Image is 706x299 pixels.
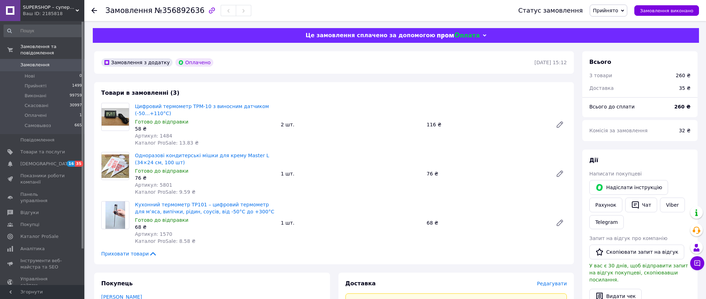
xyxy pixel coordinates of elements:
[67,161,75,167] span: 16
[589,128,648,133] span: Комісія за замовлення
[589,157,598,164] span: Дії
[20,221,39,228] span: Покупці
[102,108,129,126] img: Цифровий термометр TPM-10 з виносним датчиком (-50…+110°C)
[278,218,424,228] div: 1 шт.
[20,210,39,216] span: Відгуки
[675,80,695,96] div: 35 ₴
[79,112,82,119] span: 1
[676,72,691,79] div: 260 ₴
[70,93,82,99] span: 99759
[23,11,84,17] div: Ваш ID: 2185818
[589,171,642,177] span: Написати покупцеві
[135,125,275,132] div: 58 ₴
[72,83,82,89] span: 1499
[135,153,269,165] a: Одноразові кондитерські мішки для крему Master L (34×24 см, 100 шт)
[101,250,157,257] span: Приховати товари
[589,85,614,91] span: Доставка
[437,32,479,39] img: evopay logo
[278,169,424,179] div: 1 шт.
[589,235,667,241] span: Запит на відгук про компанію
[593,8,618,13] span: Прийнято
[589,104,635,109] span: Всього до сплати
[20,137,54,143] span: Повідомлення
[105,201,125,229] img: Кухонний термометр TP101 – цифровий термометр для м’яса, випічки, рідин, соусів, від -50°C до +300°C
[537,281,567,286] span: Редагувати
[553,118,567,132] a: Редагувати
[589,198,622,212] button: Рахунок
[345,280,376,287] span: Доставка
[535,60,567,65] time: [DATE] 15:12
[25,112,47,119] span: Оплачені
[25,93,46,99] span: Виконані
[20,191,65,204] span: Панель управління
[589,245,684,259] button: Скопіювати запит на відгук
[424,169,550,179] div: 76 ₴
[135,202,274,214] a: Кухонний термометр TP101 – цифровий термометр для м’яса, випічки, рідин, соусів, від -50°C до +300°C
[135,217,188,223] span: Готово до відправки
[25,73,35,79] span: Нові
[674,104,691,109] b: 260 ₴
[75,161,83,167] span: 35
[518,7,583,14] div: Статус замовлення
[155,6,205,15] span: №356892636
[135,168,188,174] span: Готово до відправки
[20,173,65,185] span: Показники роботи компанії
[20,149,65,155] span: Товари та послуги
[424,218,550,228] div: 68 ₴
[20,246,45,252] span: Аналітика
[175,58,213,67] div: Оплачено
[589,180,668,195] button: Надіслати інструкцію
[20,276,65,288] span: Управління сайтом
[75,122,82,129] span: 665
[640,8,693,13] span: Замовлення виконано
[589,263,688,283] span: У вас є 30 днів, щоб відправити запит на відгук покупцеві, скопіювавши посилання.
[553,216,567,230] a: Редагувати
[679,128,691,133] span: 32 ₴
[105,6,153,15] span: Замовлення
[25,102,48,109] span: Скасовані
[20,44,84,56] span: Замовлення та повідомлення
[101,89,180,96] span: Товари в замовленні (3)
[135,133,172,139] span: Артикул: 1484
[424,120,550,129] div: 116 ₴
[135,104,269,116] a: Цифровий термометр TPM-10 з виносним датчиком (-50…+110°C)
[625,198,657,212] button: Чат
[589,215,624,229] a: Telegram
[101,58,173,67] div: Замовлення з додатку
[25,122,51,129] span: Самовывоз
[4,25,83,37] input: Пошук
[79,73,82,79] span: 0
[20,62,50,68] span: Замовлення
[135,119,188,125] span: Готово до відправки
[553,167,567,181] a: Редагувати
[589,73,612,78] span: 3 товари
[135,224,275,231] div: 68 ₴
[278,120,424,129] div: 2 шт.
[20,233,58,240] span: Каталог ProSale
[135,231,172,237] span: Артикул: 1570
[634,5,699,16] button: Замовлення виконано
[589,59,611,65] span: Всього
[20,258,65,270] span: Інструменти веб-майстра та SEO
[135,182,172,188] span: Артикул: 5801
[660,198,685,212] a: Viber
[70,102,82,109] span: 30997
[102,154,129,178] img: Одноразові кондитерські мішки для крему Master L (34×24 см, 100 шт)
[135,238,195,244] span: Каталог ProSale: 8.58 ₴
[135,140,199,146] span: Каталог ProSale: 13.83 ₴
[20,161,72,167] span: [DEMOGRAPHIC_DATA]
[101,280,133,287] span: Покупець
[25,83,46,89] span: Прийняті
[135,189,195,195] span: Каталог ProSale: 9.59 ₴
[305,32,435,39] span: Це замовлення сплачено за допомогою
[135,174,275,181] div: 76 ₴
[23,4,76,11] span: SUPERSHOP – супер ціни, супер вибір, супер покупки!
[690,256,704,270] button: Чат з покупцем
[91,7,97,14] div: Повернутися назад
